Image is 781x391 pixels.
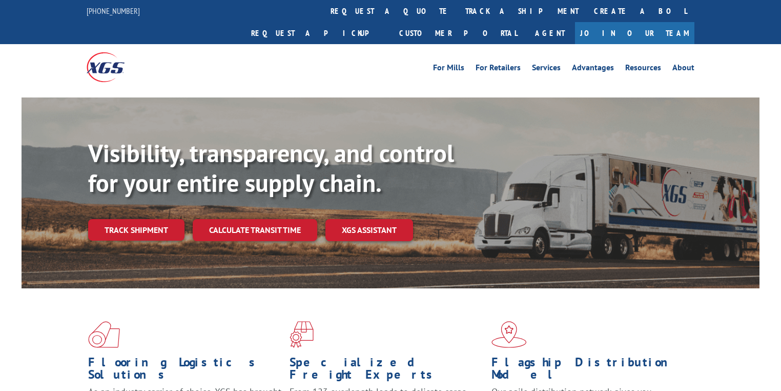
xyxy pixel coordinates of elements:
[88,219,184,241] a: Track shipment
[290,356,483,386] h1: Specialized Freight Experts
[672,64,694,75] a: About
[88,137,454,199] b: Visibility, transparency, and control for your entire supply chain.
[625,64,661,75] a: Resources
[525,22,575,44] a: Agent
[491,356,685,386] h1: Flagship Distribution Model
[572,64,614,75] a: Advantages
[243,22,392,44] a: Request a pickup
[88,356,282,386] h1: Flooring Logistics Solutions
[87,6,140,16] a: [PHONE_NUMBER]
[433,64,464,75] a: For Mills
[491,321,527,348] img: xgs-icon-flagship-distribution-model-red
[532,64,561,75] a: Services
[290,321,314,348] img: xgs-icon-focused-on-flooring-red
[575,22,694,44] a: Join Our Team
[392,22,525,44] a: Customer Portal
[476,64,521,75] a: For Retailers
[193,219,317,241] a: Calculate transit time
[88,321,120,348] img: xgs-icon-total-supply-chain-intelligence-red
[325,219,413,241] a: XGS ASSISTANT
